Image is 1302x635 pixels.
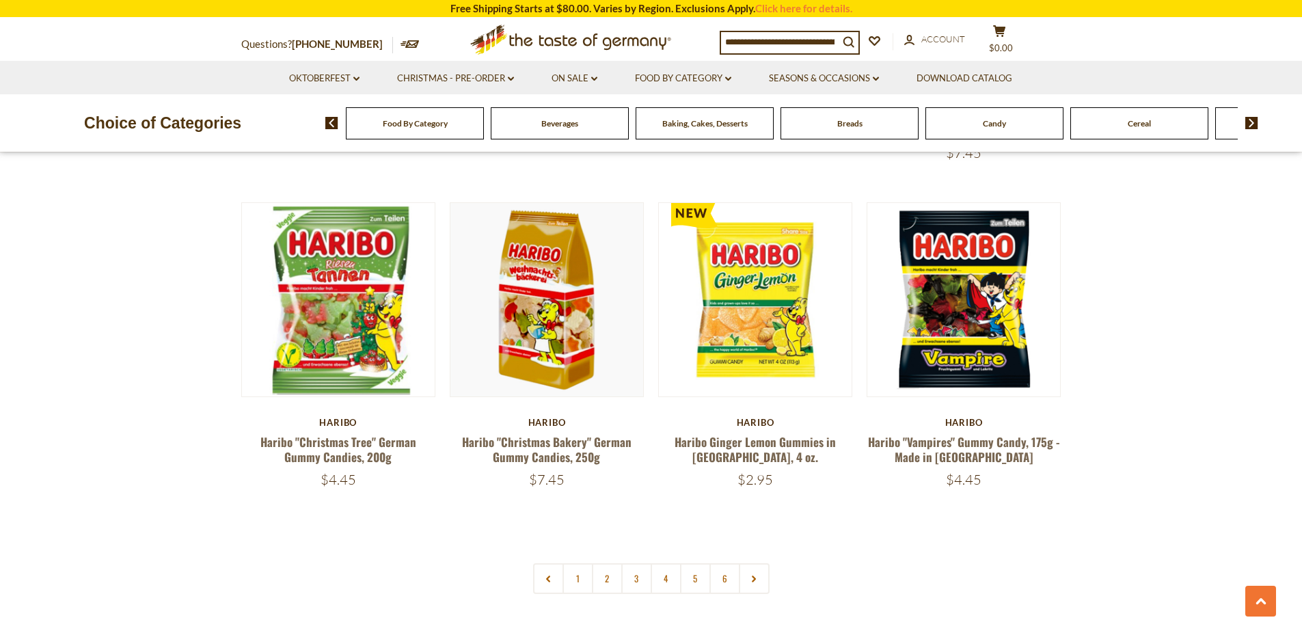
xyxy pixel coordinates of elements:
[621,563,652,594] a: 3
[321,471,356,488] span: $4.45
[260,433,416,465] a: Haribo "Christmas Tree" German Gummy Candies, 200g
[868,433,1060,465] a: Haribo "Vampires" Gummy Candy, 175g - Made in [GEOGRAPHIC_DATA]
[541,118,578,129] a: Beverages
[562,563,593,594] a: 1
[552,71,597,86] a: On Sale
[662,118,748,129] a: Baking, Cakes, Desserts
[917,71,1012,86] a: Download Catalog
[241,36,393,53] p: Questions?
[867,417,1061,428] div: Haribo
[450,417,645,428] div: Haribo
[737,471,773,488] span: $2.95
[921,33,965,44] span: Account
[529,471,565,488] span: $7.45
[837,118,863,129] a: Breads
[769,71,879,86] a: Seasons & Occasions
[397,71,514,86] a: Christmas - PRE-ORDER
[709,563,740,594] a: 6
[755,2,852,14] a: Click here for details.
[292,38,383,50] a: [PHONE_NUMBER]
[289,71,360,86] a: Oktoberfest
[325,117,338,129] img: previous arrow
[383,118,448,129] a: Food By Category
[242,203,435,396] img: Haribo
[904,32,965,47] a: Account
[946,144,981,161] span: $7.45
[983,118,1006,129] a: Candy
[1128,118,1151,129] a: Cereal
[989,42,1013,53] span: $0.00
[635,71,731,86] a: Food By Category
[241,417,436,428] div: Haribo
[680,563,711,594] a: 5
[659,203,852,396] img: Haribo
[450,203,644,396] img: Haribo
[651,563,681,594] a: 4
[658,417,853,428] div: Haribo
[462,433,632,465] a: Haribo "Christmas Bakery" German Gummy Candies, 250g
[1245,117,1258,129] img: next arrow
[867,203,1061,396] img: Haribo
[592,563,623,594] a: 2
[675,433,836,465] a: Haribo Ginger Lemon Gummies in [GEOGRAPHIC_DATA], 4 oz.
[946,471,981,488] span: $4.45
[979,25,1020,59] button: $0.00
